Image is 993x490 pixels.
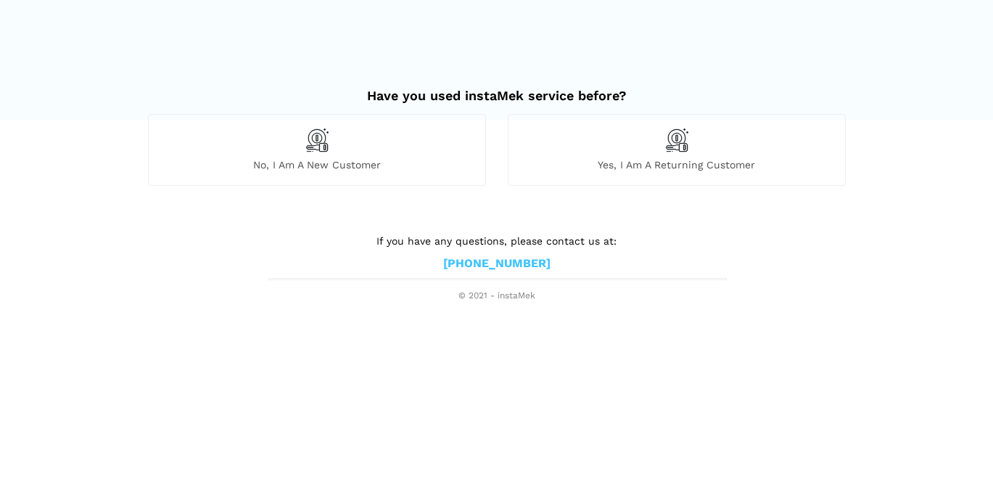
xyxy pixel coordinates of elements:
[148,73,846,104] h2: Have you used instaMek service before?
[268,290,725,302] span: © 2021 - instaMek
[268,233,725,249] p: If you have any questions, please contact us at:
[443,256,551,271] a: [PHONE_NUMBER]
[149,158,485,171] span: No, I am a new customer
[508,158,845,171] span: Yes, I am a returning customer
